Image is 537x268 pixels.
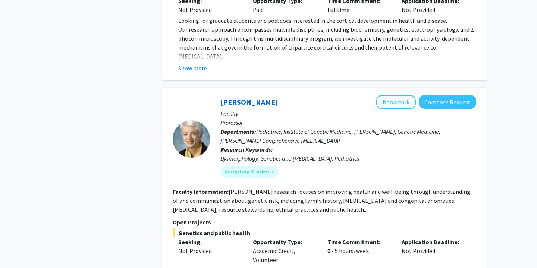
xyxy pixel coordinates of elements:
[220,146,273,153] b: Research Keywords:
[178,5,242,14] div: Not Provided
[178,237,242,246] p: Seeking:
[178,64,207,73] button: Show more
[173,228,476,237] span: Genetics and public health
[220,166,279,178] mat-chip: Accepting Students
[419,95,476,109] button: Compose Request to Joann Bodurtha
[327,237,391,246] p: Time Commitment:
[220,118,476,127] p: Professor
[178,25,476,61] p: Our research approach encompasses multiple disciplines, including biochemistry, genetics, electro...
[6,234,32,262] iframe: Chat
[173,188,229,195] b: Faculty Information:
[402,237,465,246] p: Application Deadline:
[253,237,316,246] p: Opportunity Type:
[220,109,476,118] p: Faculty
[220,128,256,135] b: Departments:
[220,128,440,144] span: Pediatrics, Institute of Genetic Medicine, [PERSON_NAME], Genetic Medicine, [PERSON_NAME] Compreh...
[322,237,396,264] div: 0 - 5 hours/week
[376,95,416,109] button: Add Joann Bodurtha to Bookmarks
[220,154,476,163] div: Dysmorphology, Genetics and [MEDICAL_DATA], Pediatrics
[178,246,242,255] div: Not Provided
[220,97,278,107] a: [PERSON_NAME]
[173,218,476,227] p: Open Projects
[396,237,471,264] div: Not Provided
[173,188,470,213] fg-read-more: [PERSON_NAME] research focuses on improving health and well-being through understanding of and co...
[247,237,322,264] div: Academic Credit, Volunteer
[178,16,476,25] p: Looking for graduate students and postdocs interested in the cortical development in health and d...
